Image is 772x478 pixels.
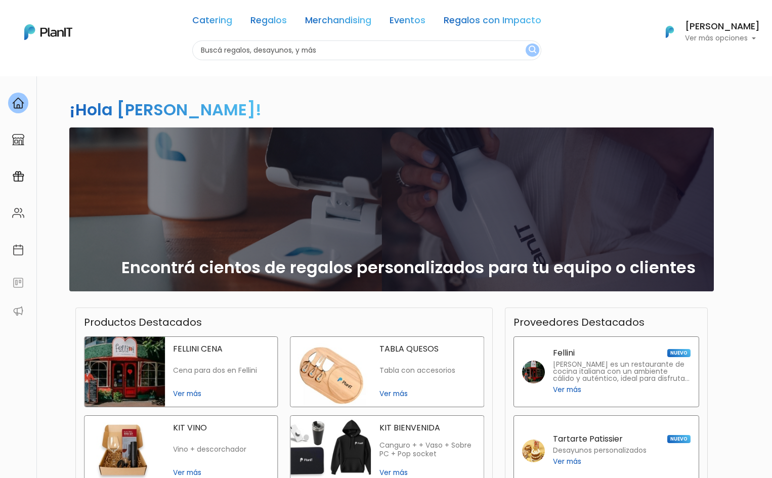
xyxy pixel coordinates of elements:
img: campaigns-02234683943229c281be62815700db0a1741e53638e28bf9629b52c665b00959.svg [12,170,24,183]
p: Vino + descorchador [173,445,270,454]
p: [PERSON_NAME] es un restaurante de cocina italiana con un ambiente cálido y auténtico, ideal para... [553,361,691,382]
span: Ver más [379,467,476,478]
a: tabla quesos TABLA QUESOS Tabla con accesorios Ver más [290,336,485,407]
span: Ver más [553,384,581,395]
img: fellini [522,361,545,383]
p: Ver más opciones [685,35,760,42]
h3: Productos Destacados [84,316,202,328]
a: Catering [192,16,232,28]
p: TABLA QUESOS [379,345,476,353]
p: Fellini [553,349,575,357]
a: Eventos [390,16,425,28]
span: Ver más [379,388,476,399]
span: NUEVO [667,349,691,357]
p: FELLINI CENA [173,345,270,353]
img: people-662611757002400ad9ed0e3c099ab2801c6687ba6c219adb57efc949bc21e19d.svg [12,207,24,219]
img: marketplace-4ceaa7011d94191e9ded77b95e3339b90024bf715f7c57f8cf31f2d8c509eaba.svg [12,134,24,146]
span: NUEVO [667,435,691,443]
img: home-e721727adea9d79c4d83392d1f703f7f8bce08238fde08b1acbfd93340b81755.svg [12,97,24,109]
input: Buscá regalos, desayunos, y más [192,40,541,60]
img: fellini cena [84,337,165,407]
a: Regalos [250,16,287,28]
img: PlanIt Logo [24,24,72,40]
p: Desayunos personalizados [553,447,647,454]
p: Tabla con accesorios [379,366,476,375]
a: fellini cena FELLINI CENA Cena para dos en Fellini Ver más [84,336,278,407]
button: PlanIt Logo [PERSON_NAME] Ver más opciones [653,19,760,45]
span: Ver más [553,456,581,467]
span: Ver más [173,388,270,399]
h6: [PERSON_NAME] [685,22,760,31]
span: Ver más [173,467,270,478]
p: KIT VINO [173,424,270,432]
img: search_button-432b6d5273f82d61273b3651a40e1bd1b912527efae98b1b7a1b2c0702e16a8d.svg [529,46,536,55]
h3: Proveedores Destacados [513,316,645,328]
p: Canguro + + Vaso + Sobre PC + Pop socket [379,441,476,459]
p: Cena para dos en Fellini [173,366,270,375]
p: KIT BIENVENIDA [379,424,476,432]
img: partners-52edf745621dab592f3b2c58e3bca9d71375a7ef29c3b500c9f145b62cc070d4.svg [12,305,24,317]
a: Merchandising [305,16,371,28]
img: PlanIt Logo [659,21,681,43]
img: tabla quesos [291,337,371,407]
img: calendar-87d922413cdce8b2cf7b7f5f62616a5cf9e4887200fb71536465627b3292af00.svg [12,244,24,256]
img: feedback-78b5a0c8f98aac82b08bfc38622c3050aee476f2c9584af64705fc4e61158814.svg [12,277,24,289]
a: Regalos con Impacto [444,16,541,28]
h2: ¡Hola [PERSON_NAME]! [69,98,262,121]
p: Tartarte Patissier [553,435,623,443]
a: Fellini NUEVO [PERSON_NAME] es un restaurante de cocina italiana con un ambiente cálido y auténti... [513,336,699,407]
img: tartarte patissier [522,440,545,462]
h2: Encontrá cientos de regalos personalizados para tu equipo o clientes [121,258,696,277]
